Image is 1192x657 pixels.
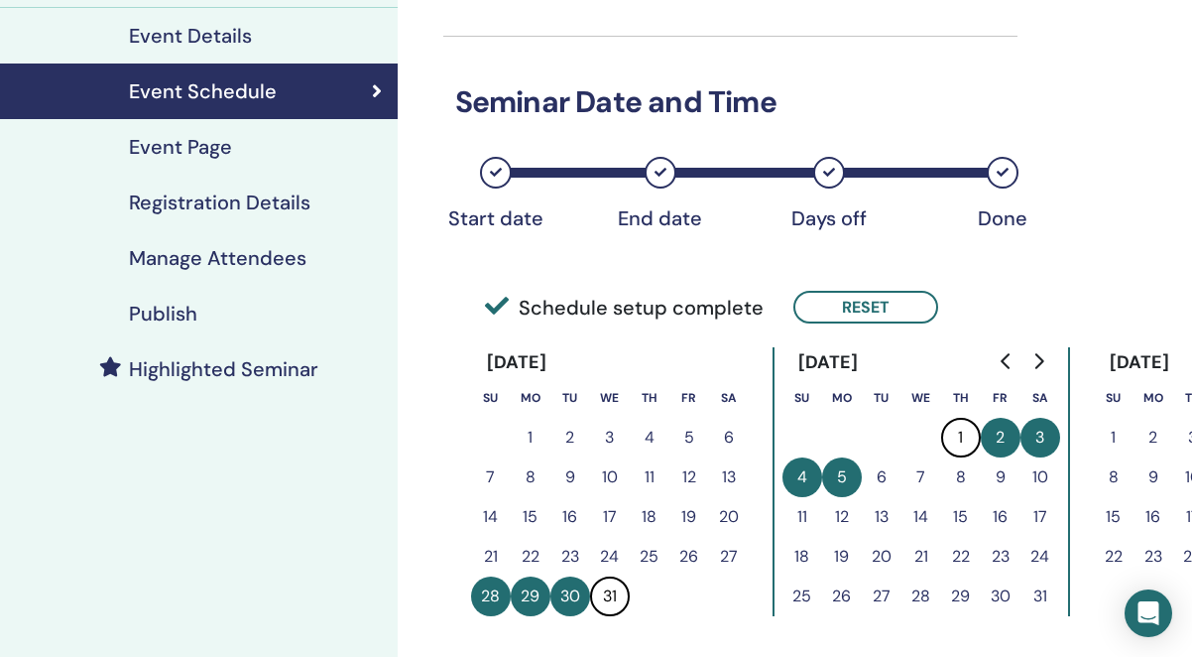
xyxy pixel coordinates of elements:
[991,341,1022,381] button: Go to previous month
[862,378,901,418] th: Tuesday
[129,302,197,326] h4: Publish
[822,378,862,418] th: Monday
[793,291,938,324] button: Reset
[981,418,1020,458] button: 2
[1020,418,1060,458] button: 3
[471,537,511,577] button: 21
[471,458,511,497] button: 7
[782,497,822,537] button: 11
[901,378,941,418] th: Wednesday
[471,577,511,616] button: 28
[550,577,590,616] button: 30
[709,537,749,577] button: 27
[669,497,709,537] button: 19
[981,497,1020,537] button: 16
[471,497,511,537] button: 14
[511,458,550,497] button: 8
[590,378,630,418] th: Wednesday
[822,458,862,497] button: 5
[630,497,669,537] button: 18
[953,206,1052,230] div: Done
[1133,497,1173,537] button: 16
[550,378,590,418] th: Tuesday
[941,537,981,577] button: 22
[611,206,710,230] div: End date
[129,79,277,103] h4: Event Schedule
[590,458,630,497] button: 10
[782,537,822,577] button: 18
[129,191,310,214] h4: Registration Details
[782,347,875,378] div: [DATE]
[550,497,590,537] button: 16
[862,577,901,616] button: 27
[1020,497,1060,537] button: 17
[471,347,563,378] div: [DATE]
[862,537,901,577] button: 20
[709,378,749,418] th: Saturday
[1094,378,1133,418] th: Sunday
[511,418,550,458] button: 1
[129,24,252,48] h4: Event Details
[550,418,590,458] button: 2
[511,577,550,616] button: 29
[981,537,1020,577] button: 23
[669,418,709,458] button: 5
[550,458,590,497] button: 9
[511,537,550,577] button: 22
[1094,418,1133,458] button: 1
[129,357,318,381] h4: Highlighted Seminar
[941,378,981,418] th: Thursday
[1020,537,1060,577] button: 24
[1022,341,1054,381] button: Go to next month
[129,135,232,159] h4: Event Page
[782,458,822,497] button: 4
[941,458,981,497] button: 8
[822,577,862,616] button: 26
[630,458,669,497] button: 11
[1094,458,1133,497] button: 8
[669,458,709,497] button: 12
[443,84,1017,120] h3: Seminar Date and Time
[511,497,550,537] button: 15
[709,497,749,537] button: 20
[901,537,941,577] button: 21
[981,378,1020,418] th: Friday
[590,418,630,458] button: 3
[782,378,822,418] th: Sunday
[471,378,511,418] th: Sunday
[981,577,1020,616] button: 30
[862,458,901,497] button: 6
[941,497,981,537] button: 15
[941,418,981,458] button: 1
[511,378,550,418] th: Monday
[1020,458,1060,497] button: 10
[446,206,545,230] div: Start date
[1020,577,1060,616] button: 31
[550,537,590,577] button: 23
[1094,497,1133,537] button: 15
[822,537,862,577] button: 19
[981,458,1020,497] button: 9
[779,206,879,230] div: Days off
[630,418,669,458] button: 4
[590,497,630,537] button: 17
[941,577,981,616] button: 29
[630,537,669,577] button: 25
[901,458,941,497] button: 7
[1125,590,1172,637] div: Open Intercom Messenger
[782,577,822,616] button: 25
[1133,378,1173,418] th: Monday
[1133,418,1173,458] button: 2
[630,378,669,418] th: Thursday
[822,497,862,537] button: 12
[669,378,709,418] th: Friday
[1133,458,1173,497] button: 9
[1020,378,1060,418] th: Saturday
[485,293,764,323] span: Schedule setup complete
[901,577,941,616] button: 28
[1094,537,1133,577] button: 22
[590,537,630,577] button: 24
[590,577,630,616] button: 31
[709,458,749,497] button: 13
[129,246,306,270] h4: Manage Attendees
